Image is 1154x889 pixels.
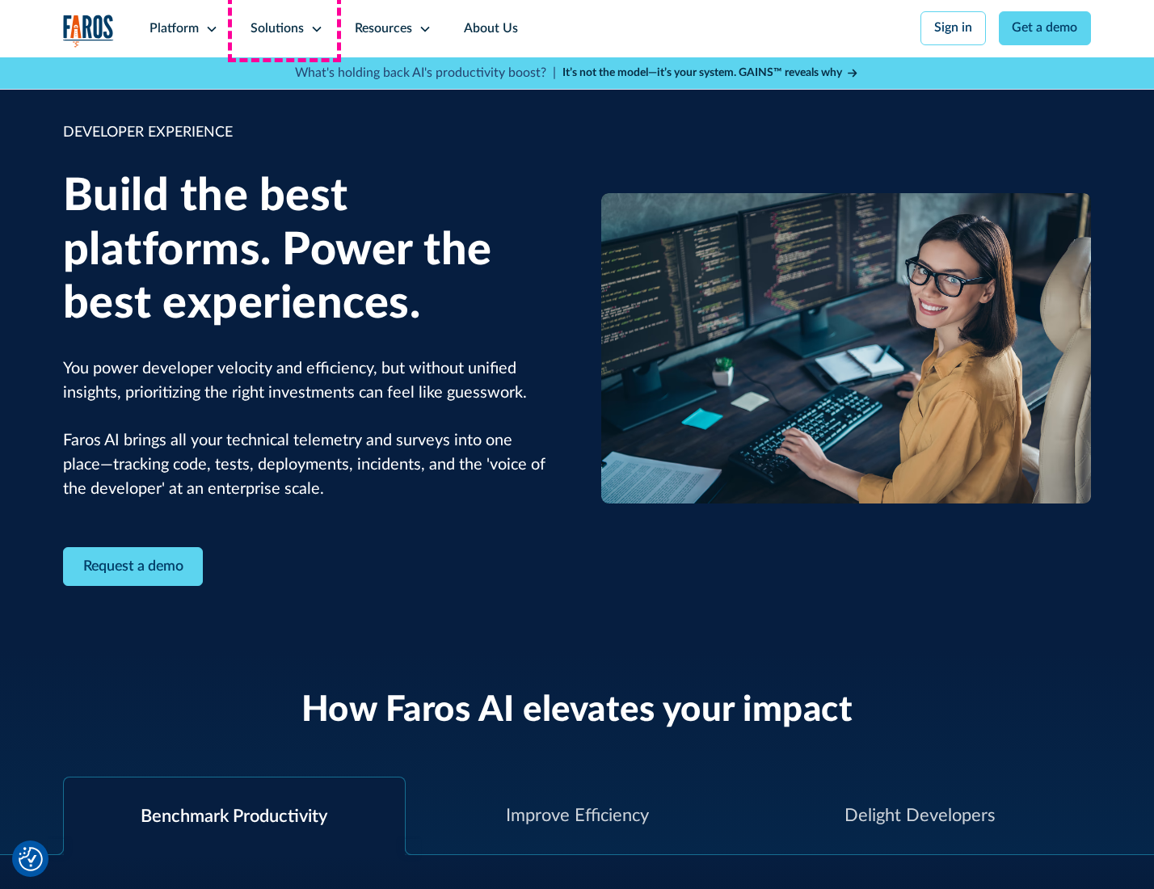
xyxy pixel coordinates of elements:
[295,64,556,83] p: What's holding back AI's productivity boost? |
[920,11,986,45] a: Sign in
[562,65,860,82] a: It’s not the model—it’s your system. GAINS™ reveals why
[63,15,115,48] img: Logo of the analytics and reporting company Faros.
[150,19,199,39] div: Platform
[251,19,304,39] div: Solutions
[562,67,842,78] strong: It’s not the model—it’s your system. GAINS™ reveals why
[19,847,43,871] button: Cookie Settings
[63,170,554,331] h1: Build the best platforms. Power the best experiences.
[355,19,412,39] div: Resources
[63,122,554,144] div: DEVELOPER EXPERIENCE
[63,547,204,587] a: Contact Modal
[844,803,995,829] div: Delight Developers
[301,689,853,732] h2: How Faros AI elevates your impact
[63,357,554,502] p: You power developer velocity and efficiency, but without unified insights, prioritizing the right...
[506,803,649,829] div: Improve Efficiency
[999,11,1092,45] a: Get a demo
[19,847,43,871] img: Revisit consent button
[141,803,327,830] div: Benchmark Productivity
[63,15,115,48] a: home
